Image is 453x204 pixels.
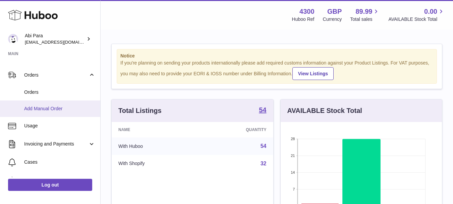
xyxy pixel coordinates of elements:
span: Cases [24,159,95,165]
a: Log out [8,179,92,191]
span: AVAILABLE Stock Total [388,16,445,23]
text: 7 [293,187,295,191]
th: Quantity [199,122,273,137]
a: 54 [261,143,267,149]
span: 89.99 [355,7,372,16]
span: Add Manual Order [24,106,95,112]
div: Huboo Ref [292,16,315,23]
td: With Shopify [112,155,199,172]
text: 28 [291,137,295,141]
th: Name [112,122,199,137]
img: Abi@mifo.co.uk [8,34,18,44]
text: 14 [291,170,295,174]
span: Orders [24,72,88,78]
a: 54 [259,107,266,115]
span: Total sales [350,16,380,23]
h3: Total Listings [118,106,162,115]
h3: AVAILABLE Stock Total [287,106,362,115]
a: 89.99 Total sales [350,7,380,23]
div: Currency [323,16,342,23]
div: Abi Para [25,33,85,45]
td: With Huboo [112,137,199,155]
strong: 4300 [299,7,315,16]
span: Orders [24,89,95,95]
strong: 54 [259,107,266,113]
span: Invoicing and Payments [24,141,88,147]
strong: Notice [120,53,433,59]
a: 0.00 AVAILABLE Stock Total [388,7,445,23]
a: 32 [261,161,267,166]
div: If you're planning on sending your products internationally please add required customs informati... [120,60,433,80]
span: 0.00 [424,7,437,16]
text: 21 [291,154,295,158]
strong: GBP [327,7,342,16]
span: [EMAIL_ADDRESS][DOMAIN_NAME] [25,39,99,45]
span: Usage [24,123,95,129]
a: View Listings [292,67,334,80]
